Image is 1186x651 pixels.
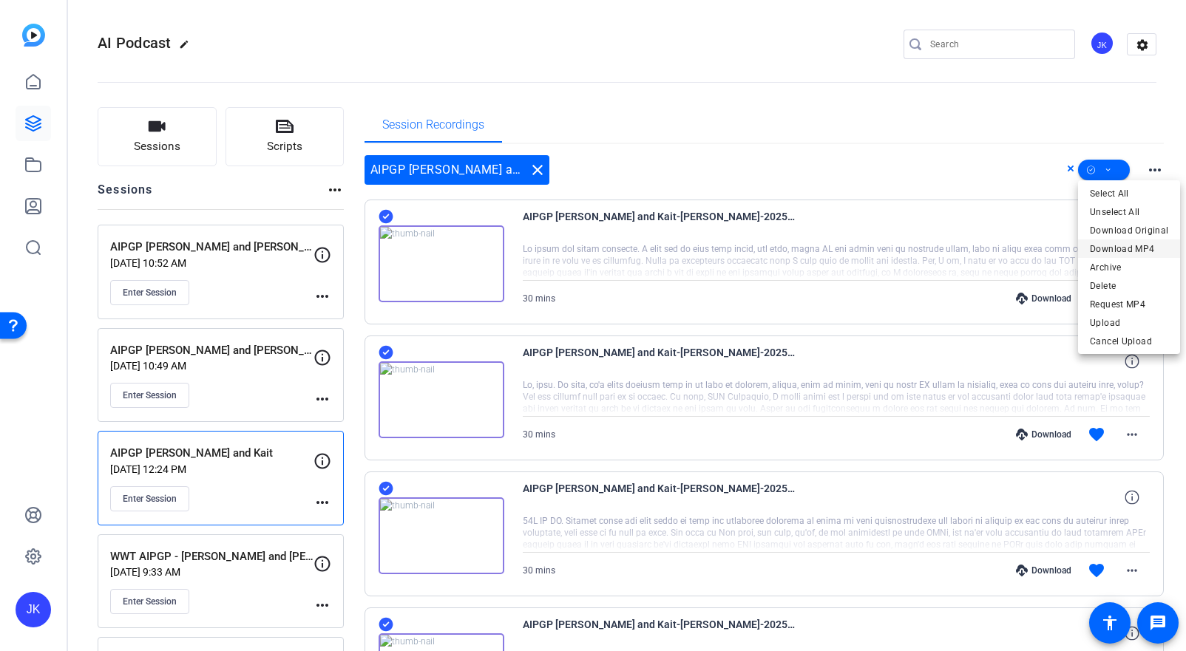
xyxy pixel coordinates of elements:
[1090,203,1168,221] span: Unselect All
[1090,314,1168,332] span: Upload
[1090,259,1168,276] span: Archive
[1090,296,1168,313] span: Request MP4
[1090,222,1168,239] span: Download Original
[1090,185,1168,202] span: Select All
[1090,333,1168,350] span: Cancel Upload
[1090,277,1168,295] span: Delete
[1090,240,1168,258] span: Download MP4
